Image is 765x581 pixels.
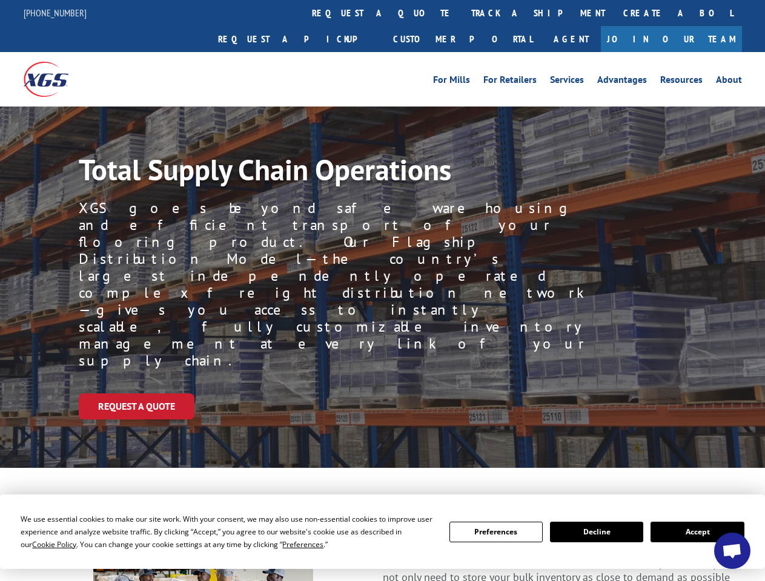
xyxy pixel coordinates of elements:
a: Advantages [597,75,647,88]
a: Customer Portal [384,26,541,52]
button: Decline [550,522,643,542]
a: About [716,75,742,88]
a: Services [550,75,584,88]
a: Request a pickup [209,26,384,52]
a: Request a Quote [79,393,194,419]
a: Resources [660,75,703,88]
div: We use essential cookies to make our site work. With your consent, we may also use non-essential ... [21,513,434,551]
button: Accept [651,522,744,542]
h1: Total Supply Chain Operations [79,155,569,190]
span: Cookie Policy [32,539,76,550]
p: XGS goes beyond safe warehousing and efficient transport of your flooring product. Our Flagship D... [79,200,587,369]
a: Join Our Team [601,26,742,52]
button: Preferences [449,522,543,542]
a: [PHONE_NUMBER] [24,7,87,19]
span: Preferences [282,539,323,550]
a: For Retailers [483,75,537,88]
a: Agent [541,26,601,52]
a: For Mills [433,75,470,88]
a: Open chat [714,533,750,569]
